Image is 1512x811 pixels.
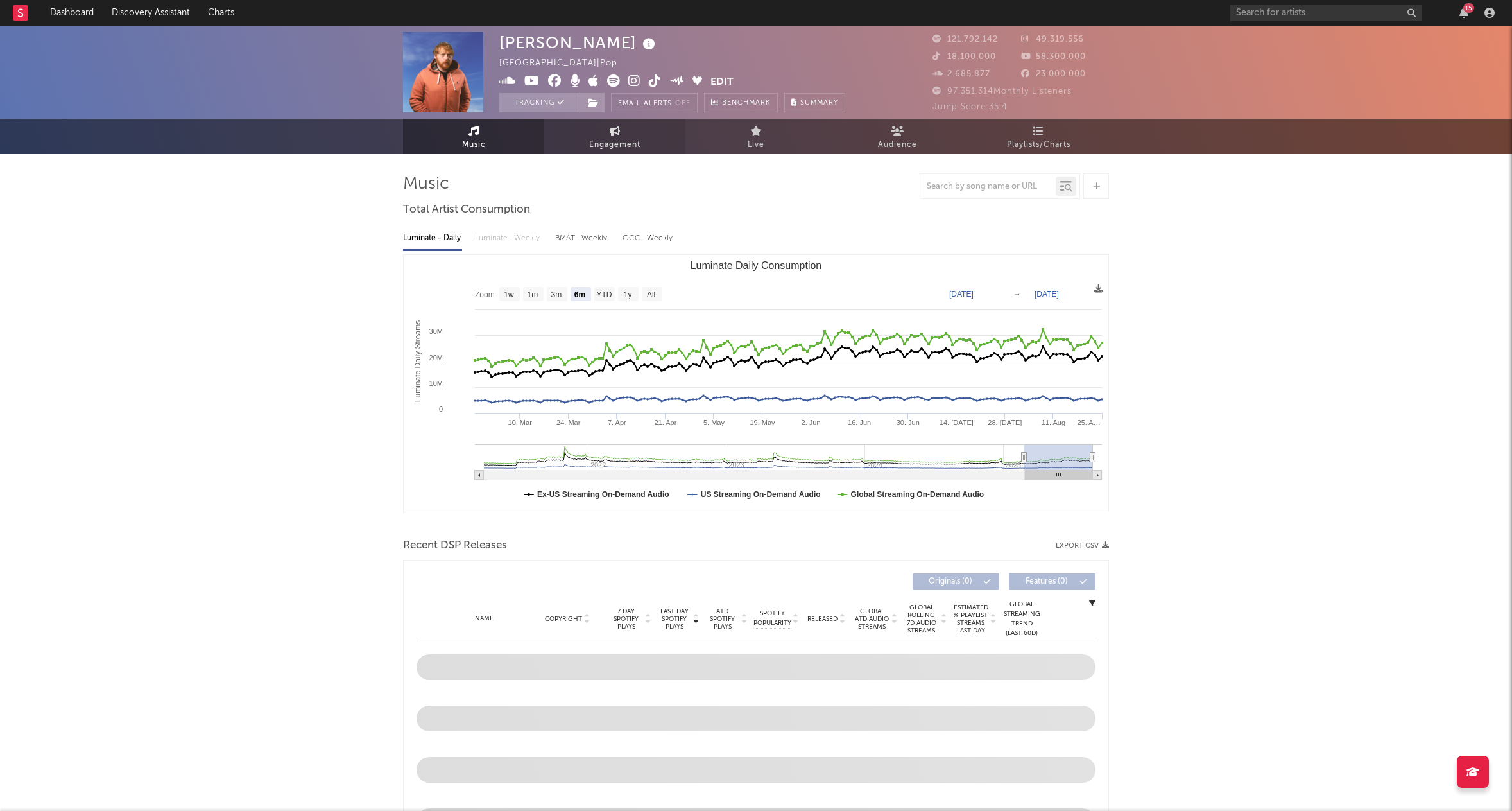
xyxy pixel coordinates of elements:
[429,327,443,335] text: 30M
[940,419,974,426] text: 14. [DATE]
[555,227,610,249] div: BMAT - Weekly
[1035,290,1059,299] text: [DATE]
[802,419,821,426] text: 2. Jun
[528,290,538,299] text: 1m
[913,573,999,590] button: Originals(0)
[753,609,791,628] span: Spotify Popularity
[988,419,1022,426] text: 28. [DATE]
[932,103,1008,111] span: Jump Score: 35.4
[439,405,443,413] text: 0
[537,490,669,499] text: Ex-US Streaming On-Demand Audio
[508,419,533,426] text: 10. Mar
[703,419,725,426] text: 5. May
[920,182,1056,192] input: Search by song name or URL
[784,93,845,112] button: Summary
[1042,419,1065,426] text: 11. Aug
[1078,419,1101,426] text: 25. A…
[807,615,838,623] span: Released
[654,419,676,426] text: 21. Apr
[1021,53,1086,61] span: 58.300.000
[848,419,871,426] text: 16. Jun
[710,74,734,91] button: Edit
[545,615,582,623] span: Copyright
[827,119,968,154] a: Audience
[429,354,443,362] text: 20M
[499,32,658,53] div: [PERSON_NAME]
[968,119,1109,154] a: Playlists/Charts
[691,260,822,271] text: Luminate Daily Consumption
[442,614,526,624] div: Name
[647,290,655,299] text: All
[574,290,585,299] text: 6m
[1002,600,1041,638] div: Global Streaming Trend (Last 60D)
[748,137,764,153] span: Live
[462,137,486,153] span: Music
[675,100,691,107] em: Off
[921,578,980,586] span: Originals ( 0 )
[556,419,581,426] text: 24. Mar
[657,607,691,631] span: Last Day Spotify Plays
[475,290,495,299] text: Zoom
[932,35,998,44] span: 121.792.142
[429,379,443,387] text: 10M
[1463,3,1474,13] div: 15
[596,290,612,299] text: YTD
[932,87,1072,96] span: 97.351.314 Monthly Listeners
[932,70,990,78] span: 2.685.877
[504,290,514,299] text: 1w
[878,137,917,153] span: Audience
[499,93,580,112] button: Tracking
[1013,290,1021,299] text: →
[685,119,827,154] a: Live
[704,93,778,112] a: Benchmark
[499,56,632,71] div: [GEOGRAPHIC_DATA] | Pop
[953,604,988,634] span: Estimated % Playlist Streams Last Day
[609,607,643,631] span: 7 Day Spotify Plays
[608,419,626,426] text: 7. Apr
[904,604,939,634] span: Global Rolling 7D Audio Streams
[1459,8,1468,18] button: 15
[705,607,739,631] span: ATD Spotify Plays
[1009,573,1095,590] button: Features(0)
[1017,578,1076,586] span: Features ( 0 )
[1056,542,1109,550] button: Export CSV
[854,607,889,631] span: Global ATD Audio Streams
[949,290,974,299] text: [DATE]
[722,96,771,111] span: Benchmark
[800,100,838,107] span: Summary
[551,290,562,299] text: 3m
[932,53,996,61] span: 18.100.000
[1230,5,1422,21] input: Search for artists
[897,419,920,426] text: 30. Jun
[403,227,462,249] div: Luminate - Daily
[750,419,775,426] text: 19. May
[623,227,674,249] div: OCC - Weekly
[1021,35,1084,44] span: 49.319.556
[544,119,685,154] a: Engagement
[404,255,1108,512] svg: Luminate Daily Consumption
[403,538,507,554] span: Recent DSP Releases
[1007,137,1070,153] span: Playlists/Charts
[851,490,984,499] text: Global Streaming On-Demand Audio
[403,119,544,154] a: Music
[611,93,698,112] button: Email AlertsOff
[403,202,530,218] span: Total Artist Consumption
[589,137,640,153] span: Engagement
[413,320,422,402] text: Luminate Daily Streams
[701,490,821,499] text: US Streaming On-Demand Audio
[1021,70,1086,78] span: 23.000.000
[624,290,632,299] text: 1y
